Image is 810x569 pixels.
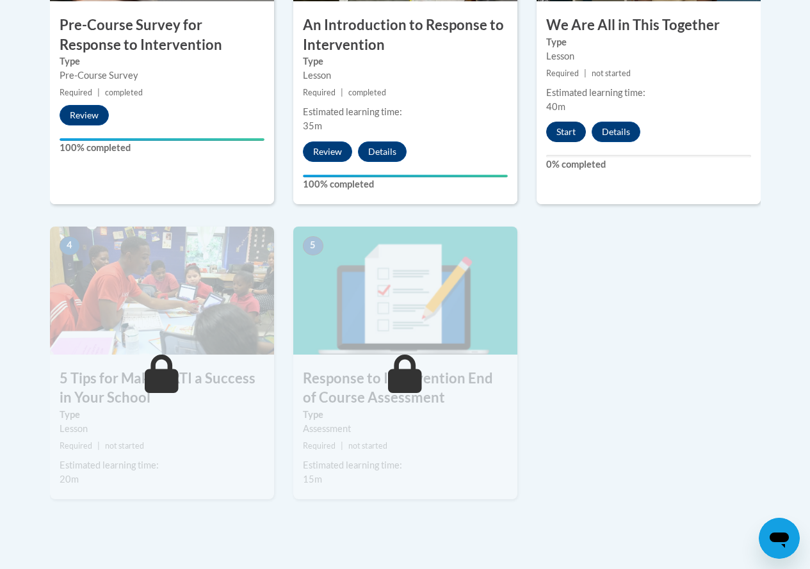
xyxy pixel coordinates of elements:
[303,474,322,485] span: 15m
[303,54,508,68] label: Type
[592,122,640,142] button: Details
[303,236,323,255] span: 5
[50,227,274,355] img: Course Image
[60,236,80,255] span: 4
[303,408,508,422] label: Type
[341,441,343,451] span: |
[50,15,274,55] h3: Pre-Course Survey for Response to Intervention
[358,141,407,162] button: Details
[293,15,517,55] h3: An Introduction to Response to Intervention
[303,141,352,162] button: Review
[50,369,274,408] h3: 5 Tips for Making RTI a Success in Your School
[303,422,508,436] div: Assessment
[537,15,761,35] h3: We Are All in This Together
[592,68,631,78] span: not started
[60,88,92,97] span: Required
[303,68,508,83] div: Lesson
[303,177,508,191] label: 100% completed
[60,458,264,472] div: Estimated learning time:
[105,441,144,451] span: not started
[60,68,264,83] div: Pre-Course Survey
[546,35,751,49] label: Type
[60,54,264,68] label: Type
[303,175,508,177] div: Your progress
[303,120,322,131] span: 35m
[546,86,751,100] div: Estimated learning time:
[759,518,800,559] iframe: Button to launch messaging window
[546,157,751,172] label: 0% completed
[97,441,100,451] span: |
[546,68,579,78] span: Required
[584,68,587,78] span: |
[293,227,517,355] img: Course Image
[293,369,517,408] h3: Response to Intervention End of Course Assessment
[60,141,264,155] label: 100% completed
[546,49,751,63] div: Lesson
[97,88,100,97] span: |
[303,88,336,97] span: Required
[303,458,508,472] div: Estimated learning time:
[303,441,336,451] span: Required
[60,408,264,422] label: Type
[546,122,586,142] button: Start
[105,88,143,97] span: completed
[546,101,565,112] span: 40m
[60,474,79,485] span: 20m
[303,105,508,119] div: Estimated learning time:
[341,88,343,97] span: |
[348,441,387,451] span: not started
[60,441,92,451] span: Required
[348,88,386,97] span: completed
[60,105,109,125] button: Review
[60,422,264,436] div: Lesson
[60,138,264,141] div: Your progress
